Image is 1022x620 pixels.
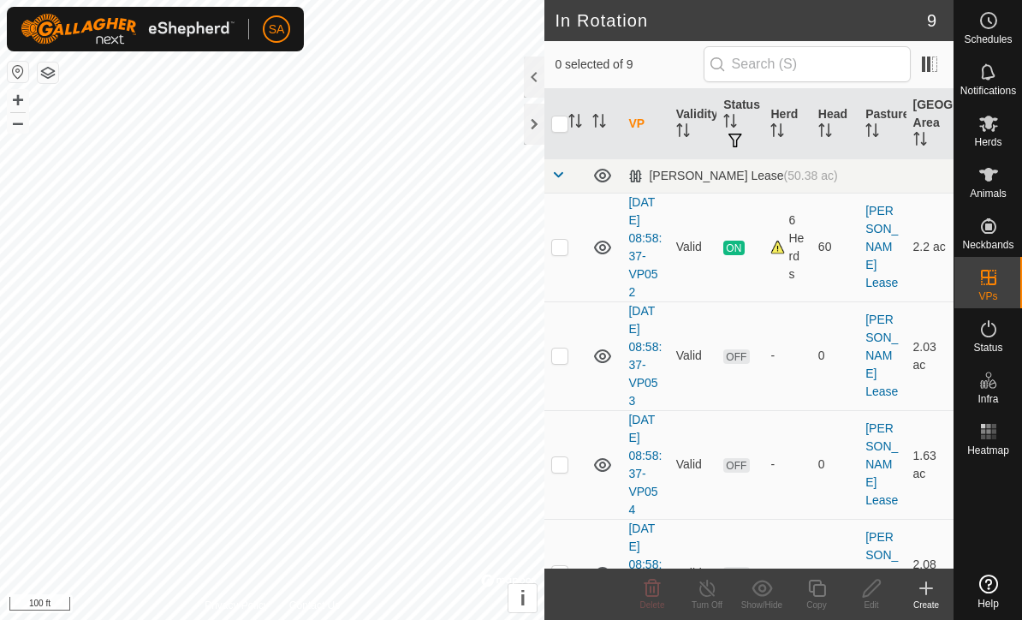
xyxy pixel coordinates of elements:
[906,301,954,410] td: 2.03 ac
[555,56,703,74] span: 0 selected of 9
[859,89,906,159] th: Pasture
[669,193,716,301] td: Valid
[628,195,662,299] a: [DATE] 08:58:37-VP052
[784,169,838,182] span: (50.38 ac)
[555,10,926,31] h2: In Rotation
[811,410,859,519] td: 0
[680,599,734,611] div: Turn Off
[770,564,804,582] div: -
[770,456,804,474] div: -
[960,86,1016,96] span: Notifications
[973,343,1002,353] span: Status
[899,599,954,611] div: Create
[568,116,582,130] p-sorticon: Activate to sort
[865,313,898,398] a: [PERSON_NAME] Lease
[865,530,898,616] a: [PERSON_NAME] Lease
[770,212,804,283] div: 6 Herds
[734,599,789,611] div: Show/Hide
[8,62,28,82] button: Reset Map
[704,46,911,82] input: Search (S)
[964,34,1012,45] span: Schedules
[906,193,954,301] td: 2.2 ac
[723,458,749,473] span: OFF
[723,349,749,364] span: OFF
[723,116,737,130] p-sorticon: Activate to sort
[628,169,837,183] div: [PERSON_NAME] Lease
[669,301,716,410] td: Valid
[978,291,997,301] span: VPs
[669,89,716,159] th: Validity
[716,89,764,159] th: Status
[865,204,898,289] a: [PERSON_NAME] Lease
[962,240,1013,250] span: Neckbands
[289,598,340,613] a: Contact Us
[977,394,998,404] span: Infra
[770,347,804,365] div: -
[906,89,954,159] th: [GEOGRAPHIC_DATA] Area
[8,90,28,110] button: +
[723,241,744,255] span: ON
[974,137,1001,147] span: Herds
[770,126,784,140] p-sorticon: Activate to sort
[865,126,879,140] p-sorticon: Activate to sort
[508,584,537,612] button: i
[723,567,749,581] span: OFF
[906,410,954,519] td: 1.63 ac
[676,126,690,140] p-sorticon: Activate to sort
[520,587,526,610] span: i
[269,21,285,39] span: SA
[844,599,899,611] div: Edit
[789,599,844,611] div: Copy
[967,445,1009,456] span: Heatmap
[913,134,927,148] p-sorticon: Activate to sort
[38,63,58,83] button: Map Layers
[818,126,832,140] p-sorticon: Activate to sort
[592,116,606,130] p-sorticon: Activate to sort
[8,112,28,133] button: –
[865,421,898,507] a: [PERSON_NAME] Lease
[21,14,235,45] img: Gallagher Logo
[640,600,665,610] span: Delete
[970,188,1007,199] span: Animals
[669,410,716,519] td: Valid
[811,89,859,159] th: Head
[205,598,269,613] a: Privacy Policy
[621,89,668,159] th: VP
[811,301,859,410] td: 0
[977,599,999,609] span: Help
[764,89,811,159] th: Herd
[954,568,1022,616] a: Help
[628,304,662,408] a: [DATE] 08:58:37-VP053
[811,193,859,301] td: 60
[628,413,662,516] a: [DATE] 08:58:37-VP054
[927,8,936,33] span: 9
